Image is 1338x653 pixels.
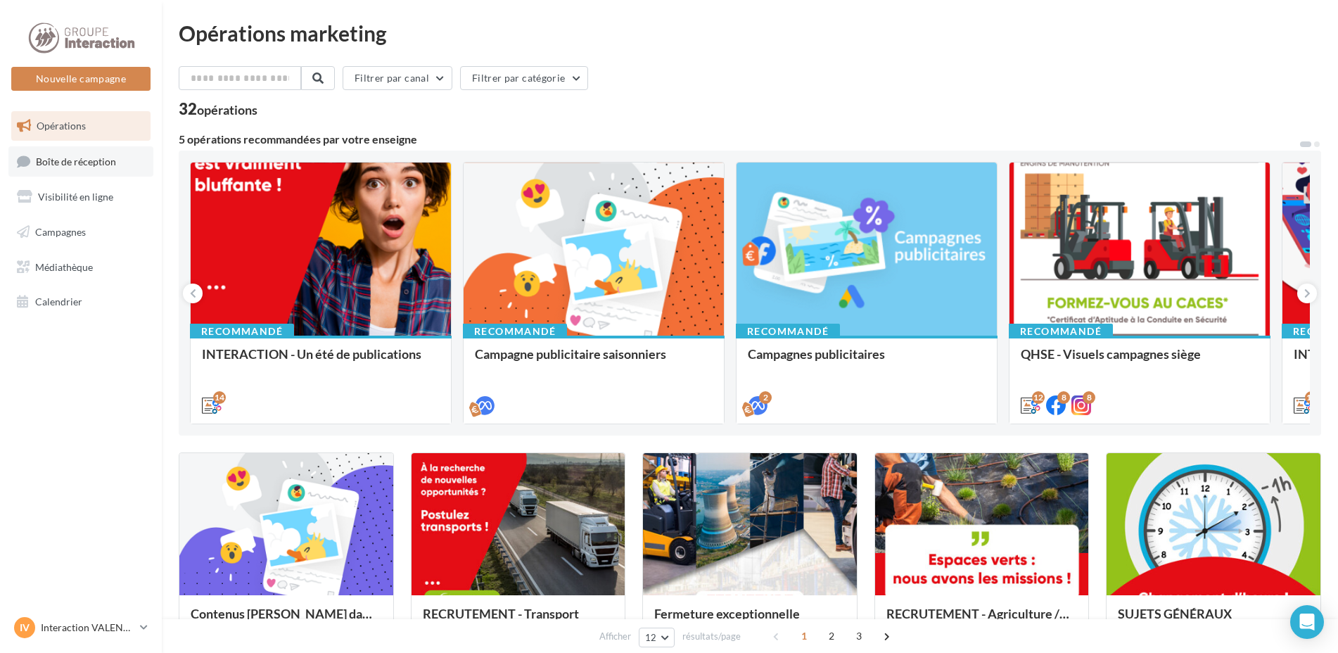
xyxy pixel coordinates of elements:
a: Boîte de réception [8,146,153,177]
div: Recommandé [463,324,567,339]
div: Opérations marketing [179,23,1321,44]
a: Campagnes [8,217,153,247]
div: QHSE - Visuels campagnes siège [1021,347,1259,375]
div: Recommandé [190,324,294,339]
a: Visibilité en ligne [8,182,153,212]
div: RECRUTEMENT - Transport [423,607,614,635]
div: Open Intercom Messenger [1290,605,1324,639]
span: Visibilité en ligne [38,191,113,203]
div: 14 [213,391,226,404]
span: résultats/page [682,630,741,643]
button: Filtrer par catégorie [460,66,588,90]
span: IV [20,621,30,635]
div: SUJETS GÉNÉRAUX [1118,607,1309,635]
span: Médiathèque [35,260,93,272]
span: Calendrier [35,296,82,308]
span: Boîte de réception [36,155,116,167]
div: Fermeture exceptionnelle [654,607,846,635]
div: 8 [1057,391,1070,404]
p: Interaction VALENCIENNES [41,621,134,635]
button: Nouvelle campagne [11,67,151,91]
a: Calendrier [8,287,153,317]
span: 2 [820,625,843,647]
div: opérations [197,103,257,116]
span: Opérations [37,120,86,132]
div: 12 [1032,391,1045,404]
a: Médiathèque [8,253,153,282]
div: 2 [759,391,772,404]
div: Contenus [PERSON_NAME] dans un esprit estival [191,607,382,635]
span: Campagnes [35,226,86,238]
div: 8 [1083,391,1095,404]
button: 12 [639,628,675,647]
div: Recommandé [1009,324,1113,339]
span: Afficher [599,630,631,643]
button: Filtrer par canal [343,66,452,90]
div: Campagne publicitaire saisonniers [475,347,713,375]
a: Opérations [8,111,153,141]
div: 12 [1305,391,1318,404]
div: INTERACTION - Un été de publications [202,347,440,375]
span: 1 [793,625,815,647]
div: Campagnes publicitaires [748,347,986,375]
span: 3 [848,625,870,647]
div: RECRUTEMENT - Agriculture / Espaces verts [886,607,1078,635]
a: IV Interaction VALENCIENNES [11,614,151,641]
div: 5 opérations recommandées par votre enseigne [179,134,1299,145]
div: 32 [179,101,257,117]
div: Recommandé [736,324,840,339]
span: 12 [645,632,657,643]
